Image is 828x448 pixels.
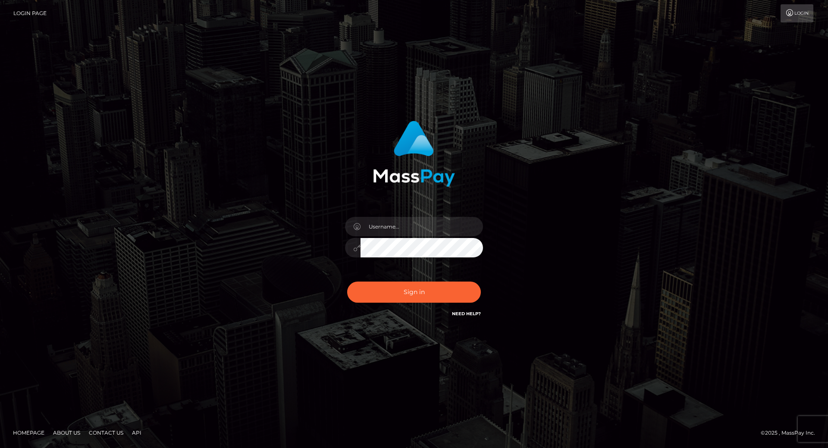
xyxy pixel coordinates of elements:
[13,4,47,22] a: Login Page
[50,426,84,439] a: About Us
[373,121,455,187] img: MassPay Login
[361,217,483,236] input: Username...
[85,426,127,439] a: Contact Us
[452,311,481,316] a: Need Help?
[129,426,145,439] a: API
[9,426,48,439] a: Homepage
[761,428,822,438] div: © 2025 , MassPay Inc.
[781,4,813,22] a: Login
[347,282,481,303] button: Sign in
